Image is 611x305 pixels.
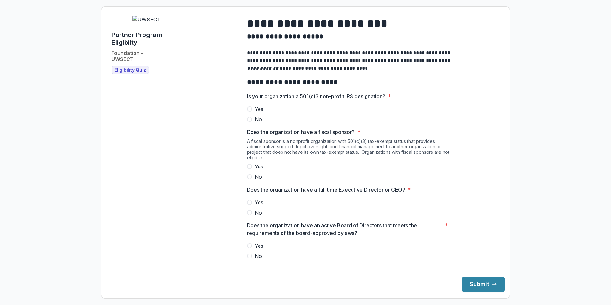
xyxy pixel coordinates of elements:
[255,115,262,123] span: No
[114,67,146,73] span: Eligibility Quiz
[112,31,181,46] h1: Partner Program Eligibilty
[132,16,160,23] img: UWSECT
[255,199,263,206] span: Yes
[255,105,263,113] span: Yes
[255,252,262,260] span: No
[247,138,452,163] div: A fiscal sponsor is a nonprofit organization with 501(c)(3) tax-exempt status that provides admin...
[247,222,442,237] p: Does the organization have an active Board of Directors that meets the requirements of the board-...
[112,50,143,62] h2: Foundation - UWSECT
[247,92,385,100] p: Is your organization a 501(c)3 non-profit IRS designation?
[247,128,355,136] p: Does the organization have a fiscal sponsor?
[255,173,262,181] span: No
[247,186,405,193] p: Does the organization have a full time Executive Director or CEO?
[255,242,263,250] span: Yes
[255,163,263,170] span: Yes
[255,209,262,216] span: No
[462,277,505,292] button: Submit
